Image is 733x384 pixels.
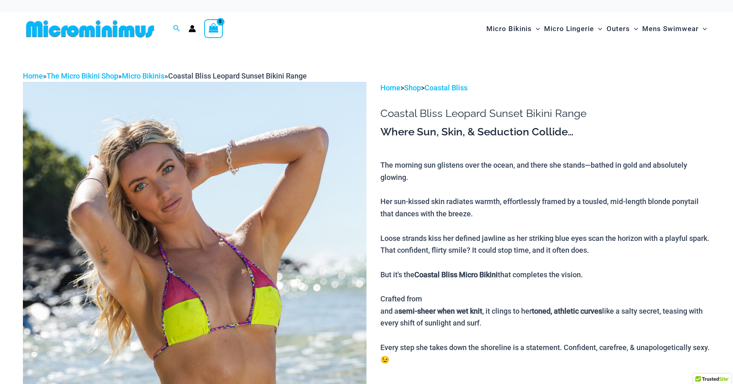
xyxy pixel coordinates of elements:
span: Micro Bikinis [486,18,532,39]
a: Mens SwimwearMenu ToggleMenu Toggle [640,16,709,41]
span: Micro Lingerie [544,18,594,39]
a: Micro Bikinis [122,72,164,80]
a: View Shopping Cart, empty [204,19,223,38]
p: > > [380,82,710,94]
span: Menu Toggle [594,18,602,39]
span: Menu Toggle [532,18,540,39]
a: Home [380,83,400,92]
a: Shop [404,83,421,92]
a: Home [23,72,43,80]
span: Menu Toggle [699,18,707,39]
span: Outers [607,18,630,39]
b: Coastal Bliss Micro Bikini [414,270,498,279]
span: » » » [23,72,307,80]
span: Coastal Bliss Leopard Sunset Bikini Range [168,72,307,80]
img: MM SHOP LOGO FLAT [23,20,157,38]
b: semi-sheer when wet knit [398,307,482,315]
span: Mens Swimwear [642,18,699,39]
h3: Where Sun, Skin, & Seduction Collide… [380,125,710,139]
a: OutersMenu ToggleMenu Toggle [605,16,640,41]
a: Search icon link [173,24,180,34]
nav: Site Navigation [483,15,710,43]
a: Micro LingerieMenu ToggleMenu Toggle [542,16,604,41]
a: The Micro Bikini Shop [47,72,118,80]
p: The morning sun glistens over the ocean, and there she stands—bathed in gold and absolutely glowi... [380,159,710,366]
a: Account icon link [189,25,196,32]
a: Coastal Bliss [425,83,468,92]
a: Micro BikinisMenu ToggleMenu Toggle [484,16,542,41]
b: toned, athletic curves [532,307,602,315]
h1: Coastal Bliss Leopard Sunset Bikini Range [380,107,710,120]
span: Menu Toggle [630,18,638,39]
div: and a , it clings to her like a salty secret, teasing with every shift of sunlight and surf. Ever... [380,305,710,366]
